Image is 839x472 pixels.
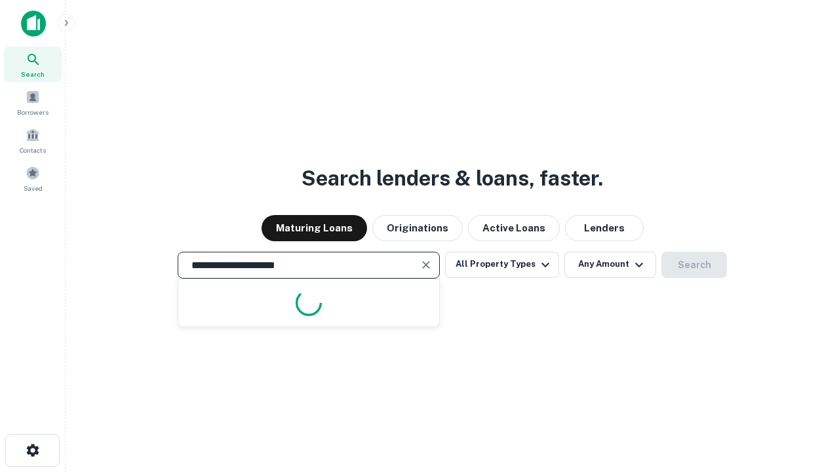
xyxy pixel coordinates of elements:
[262,215,367,241] button: Maturing Loans
[4,123,62,158] a: Contacts
[4,47,62,82] a: Search
[445,252,559,278] button: All Property Types
[564,252,656,278] button: Any Amount
[372,215,463,241] button: Originations
[417,256,435,274] button: Clear
[4,161,62,196] a: Saved
[565,215,644,241] button: Lenders
[773,367,839,430] iframe: Chat Widget
[468,215,560,241] button: Active Loans
[21,10,46,37] img: capitalize-icon.png
[4,85,62,120] a: Borrowers
[21,69,45,79] span: Search
[17,107,49,117] span: Borrowers
[302,163,603,194] h3: Search lenders & loans, faster.
[20,145,46,155] span: Contacts
[24,183,43,193] span: Saved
